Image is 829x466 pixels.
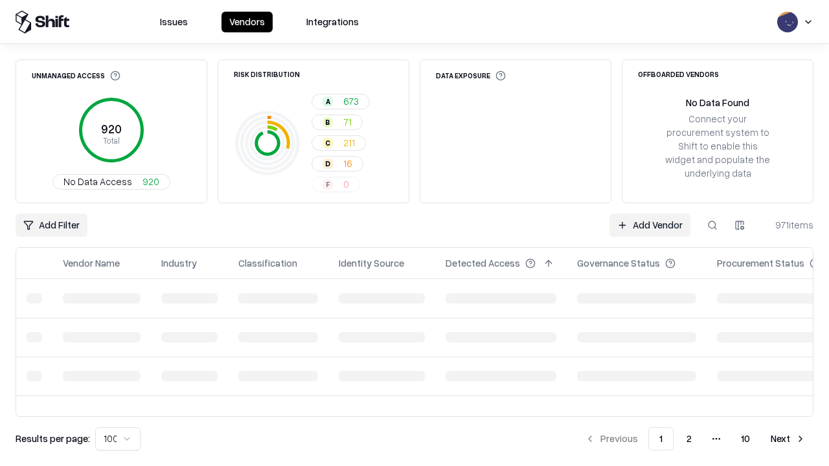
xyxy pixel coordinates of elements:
a: Add Vendor [609,214,690,237]
tspan: Total [103,135,120,146]
nav: pagination [577,427,813,450]
span: 673 [343,94,359,108]
div: Offboarded Vendors [638,71,719,78]
button: A673 [312,94,370,109]
div: 971 items [762,218,813,232]
button: 2 [676,427,702,450]
span: 16 [343,157,352,170]
div: Connect your procurement system to Shift to enable this widget and populate the underlying data [664,112,771,181]
button: C211 [312,135,366,151]
div: B [323,117,333,128]
button: D16 [312,156,363,172]
button: Issues [152,12,196,32]
span: 920 [142,175,159,188]
button: Vendors [221,12,273,32]
button: Add Filter [16,214,87,237]
div: Unmanaged Access [32,71,120,81]
div: Vendor Name [63,256,120,270]
div: A [323,96,333,107]
button: 1 [648,427,674,450]
button: Integrations [299,12,367,32]
div: Detected Access [446,256,520,270]
span: 71 [343,115,352,129]
div: Governance Status [577,256,660,270]
div: Industry [161,256,197,270]
div: C [323,138,333,148]
span: No Data Access [63,175,132,188]
span: 211 [343,136,355,150]
p: Results per page: [16,432,90,445]
div: Classification [238,256,297,270]
button: 10 [731,427,760,450]
button: No Data Access920 [52,174,170,190]
div: Data Exposure [436,71,506,81]
div: D [323,159,333,169]
button: Next [763,427,813,450]
div: Identity Source [339,256,404,270]
tspan: 920 [101,122,122,136]
div: No Data Found [686,96,749,109]
button: B71 [312,115,363,130]
div: Procurement Status [717,256,804,270]
div: Risk Distribution [234,71,300,78]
